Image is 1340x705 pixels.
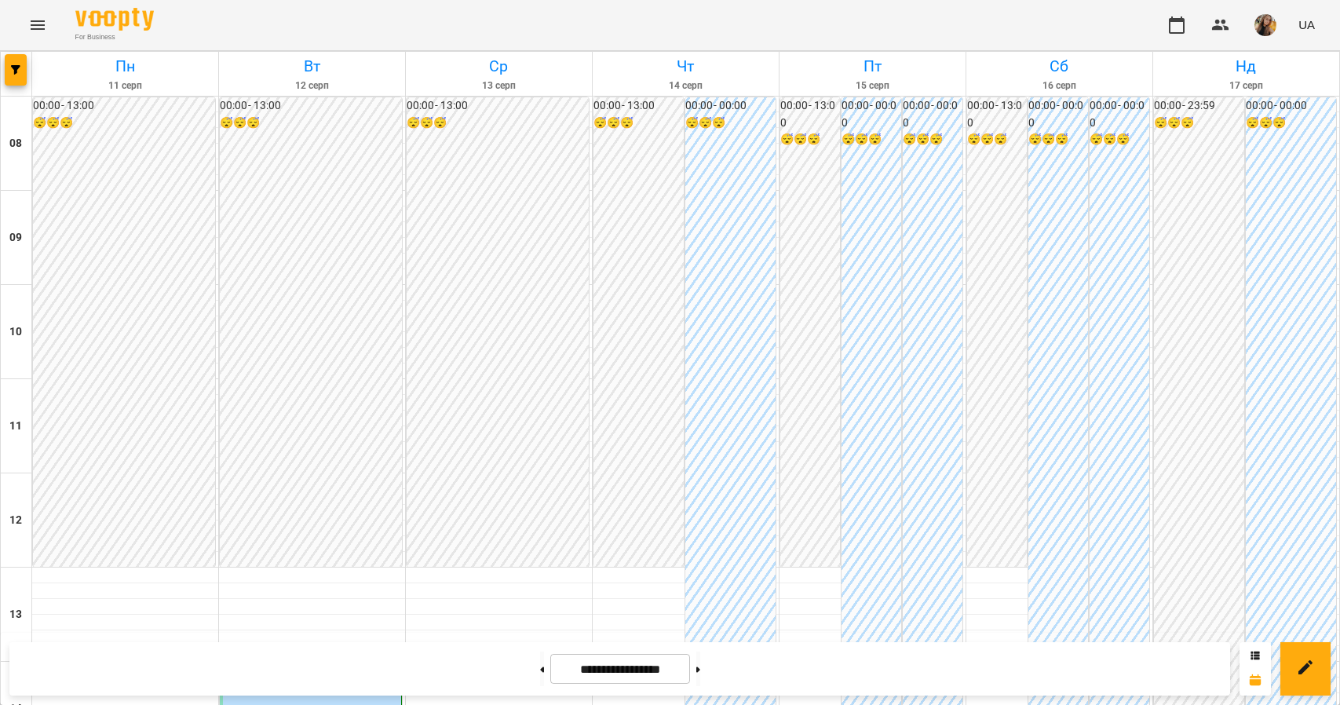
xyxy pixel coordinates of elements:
[782,79,963,93] h6: 15 серп
[1028,131,1088,148] h6: 😴😴😴
[9,323,22,341] h6: 10
[903,131,962,148] h6: 😴😴😴
[967,97,1027,131] h6: 00:00 - 13:00
[9,606,22,623] h6: 13
[842,97,901,131] h6: 00:00 - 00:00
[1028,97,1088,131] h6: 00:00 - 00:00
[33,115,215,132] h6: 😴😴😴
[9,418,22,435] h6: 11
[1156,79,1337,93] h6: 17 серп
[685,115,776,132] h6: 😴😴😴
[595,54,776,79] h6: Чт
[220,115,402,132] h6: 😴😴😴
[35,79,216,93] h6: 11 серп
[1154,97,1244,115] h6: 00:00 - 23:59
[35,54,216,79] h6: Пн
[9,512,22,529] h6: 12
[842,131,901,148] h6: 😴😴😴
[1298,16,1315,33] span: UA
[969,79,1150,93] h6: 16 серп
[1246,115,1336,132] h6: 😴😴😴
[221,79,403,93] h6: 12 серп
[967,131,1027,148] h6: 😴😴😴
[408,54,590,79] h6: Ср
[593,115,684,132] h6: 😴😴😴
[903,97,962,131] h6: 00:00 - 00:00
[1254,14,1276,36] img: 2d1d2c17ffccc5d6363169c503fcce50.jpg
[780,97,840,131] h6: 00:00 - 13:00
[593,97,684,115] h6: 00:00 - 13:00
[595,79,776,93] h6: 14 серп
[33,97,215,115] h6: 00:00 - 13:00
[75,8,154,31] img: Voopty Logo
[780,131,840,148] h6: 😴😴😴
[1090,97,1149,131] h6: 00:00 - 00:00
[9,229,22,247] h6: 09
[407,115,589,132] h6: 😴😴😴
[408,79,590,93] h6: 13 серп
[407,97,589,115] h6: 00:00 - 13:00
[1292,10,1321,39] button: UA
[969,54,1150,79] h6: Сб
[1090,131,1149,148] h6: 😴😴😴
[220,97,402,115] h6: 00:00 - 13:00
[75,32,154,42] span: For Business
[1156,54,1337,79] h6: Нд
[685,97,776,115] h6: 00:00 - 00:00
[9,135,22,152] h6: 08
[19,6,57,44] button: Menu
[782,54,963,79] h6: Пт
[1246,97,1336,115] h6: 00:00 - 00:00
[221,54,403,79] h6: Вт
[1154,115,1244,132] h6: 😴😴😴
